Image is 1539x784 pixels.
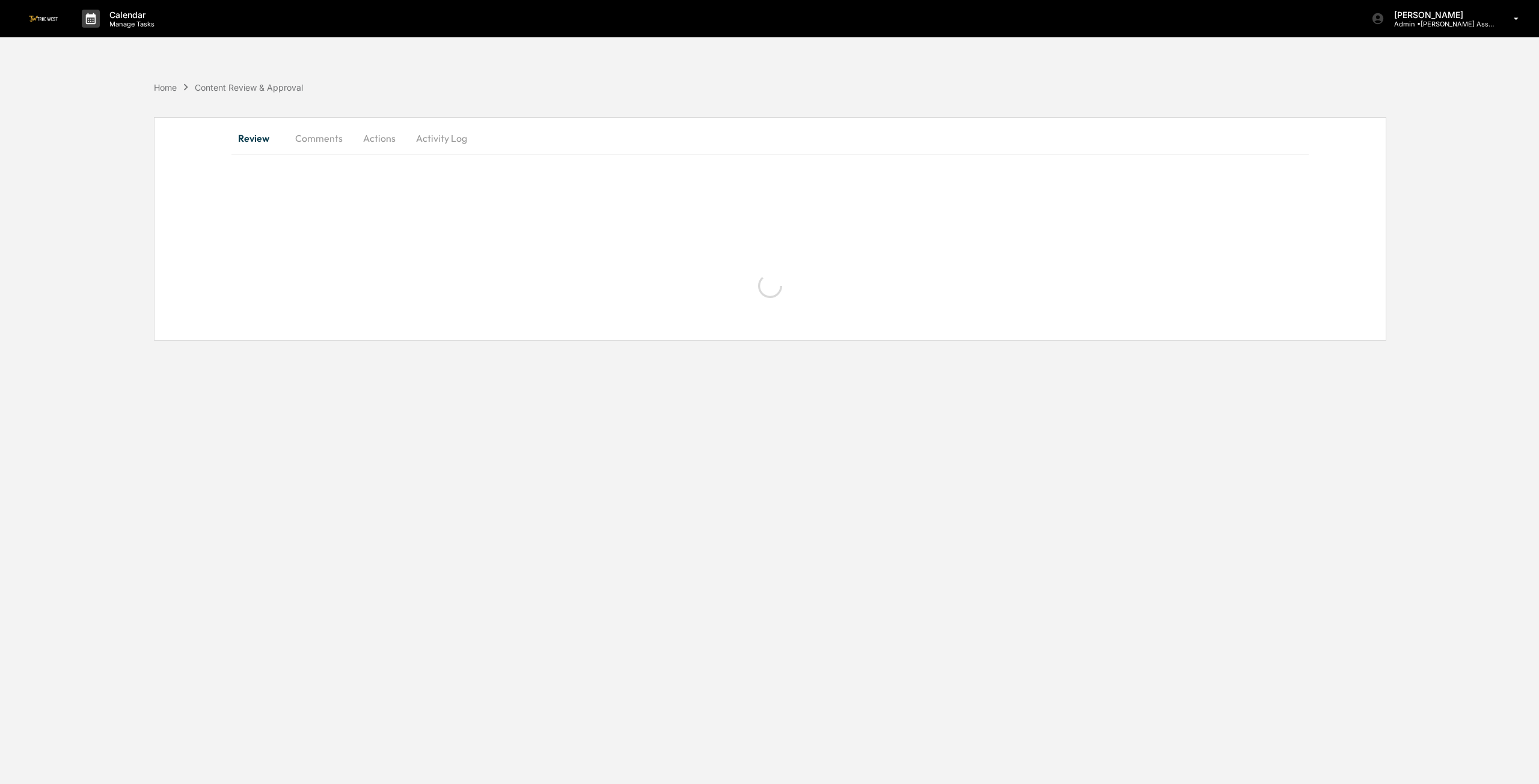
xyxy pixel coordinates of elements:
img: logo [29,16,58,21]
p: Admin • [PERSON_NAME] Asset Management [1384,20,1496,28]
p: [PERSON_NAME] [1384,10,1496,20]
button: Review [231,124,286,153]
button: Actions [352,124,406,153]
div: secondary tabs example [231,124,1309,153]
div: Home [154,82,177,93]
p: Calendar [100,10,161,20]
button: Activity Log [406,124,477,153]
p: Manage Tasks [100,20,161,28]
button: Comments [286,124,352,153]
div: Content Review & Approval [195,82,303,93]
